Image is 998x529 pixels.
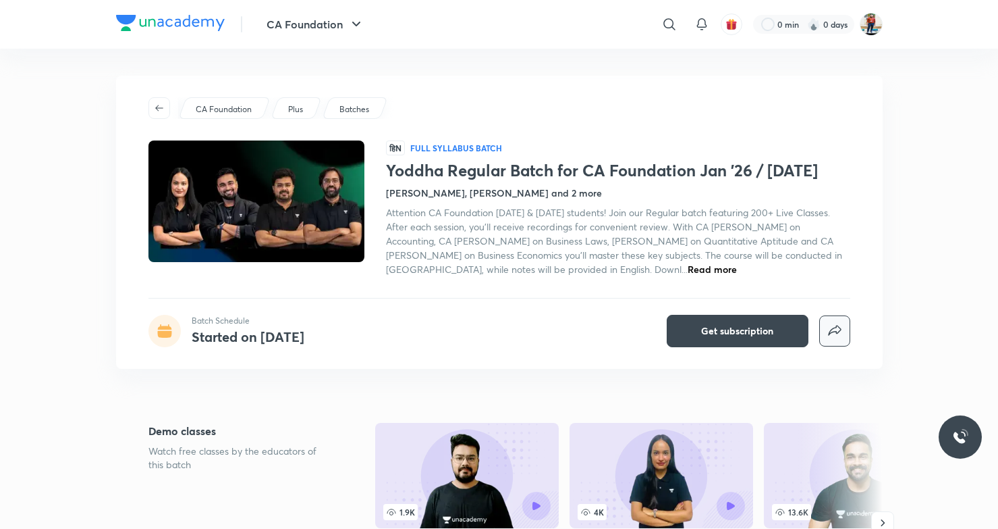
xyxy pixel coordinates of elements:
[386,186,602,200] h4: [PERSON_NAME], [PERSON_NAME] and 2 more
[386,206,842,276] span: Attention CA Foundation [DATE] & [DATE] students! Join our Regular batch featuring 200+ Live Clas...
[701,324,773,338] span: Get subscription
[339,103,369,116] p: Batches
[952,429,968,445] img: ttu
[386,141,405,155] span: हिN
[148,445,332,472] p: Watch free classes by the educators of this batch
[192,315,304,327] p: Batch Schedule
[688,263,737,276] span: Read more
[772,504,811,520] span: 13.6K
[667,315,808,347] button: Get subscription
[807,18,821,31] img: streak
[860,13,883,36] img: Aman Kumar Giri
[193,103,254,116] a: CA Foundation
[146,139,366,263] img: Thumbnail
[285,103,305,116] a: Plus
[148,423,332,439] h5: Demo classes
[258,11,372,38] button: CA Foundation
[386,161,850,180] h1: Yoddha Regular Batch for CA Foundation Jan '26 / [DATE]
[383,504,418,520] span: 1.9K
[116,15,225,31] img: Company Logo
[116,15,225,34] a: Company Logo
[192,328,304,346] h4: Started on [DATE]
[288,103,303,116] p: Plus
[410,143,502,153] p: Full Syllabus Batch
[578,504,607,520] span: 4K
[721,14,742,35] button: avatar
[725,18,738,30] img: avatar
[196,103,252,116] p: CA Foundation
[337,103,371,116] a: Batches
